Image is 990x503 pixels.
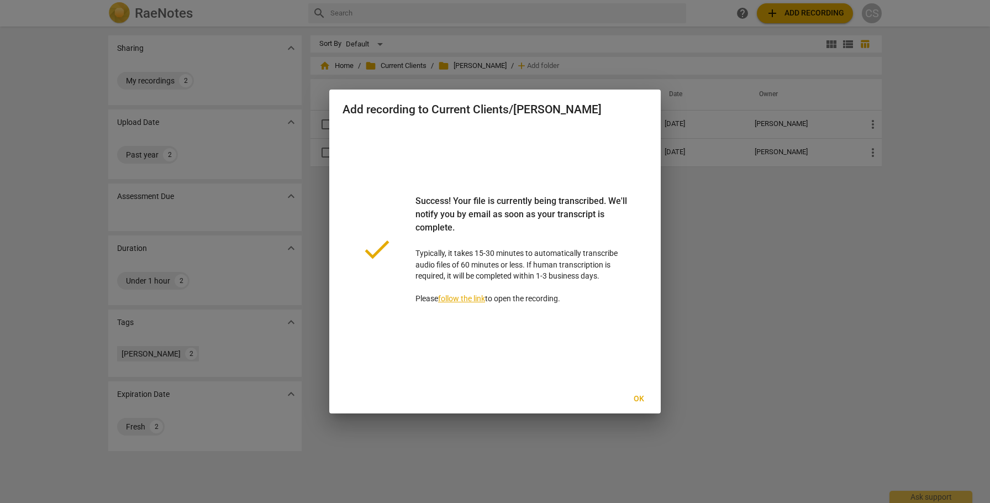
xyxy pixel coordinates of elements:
button: Ok [621,389,656,409]
span: done [360,233,393,266]
div: Success! Your file is currently being transcribed. We'll notify you by email as soon as your tran... [415,195,630,248]
span: Ok [630,394,647,405]
p: Typically, it takes 15-30 minutes to automatically transcribe audio files of 60 minutes or less. ... [415,195,630,305]
a: follow the link [438,294,485,303]
h2: Add recording to Current Clients/[PERSON_NAME] [343,103,647,117]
